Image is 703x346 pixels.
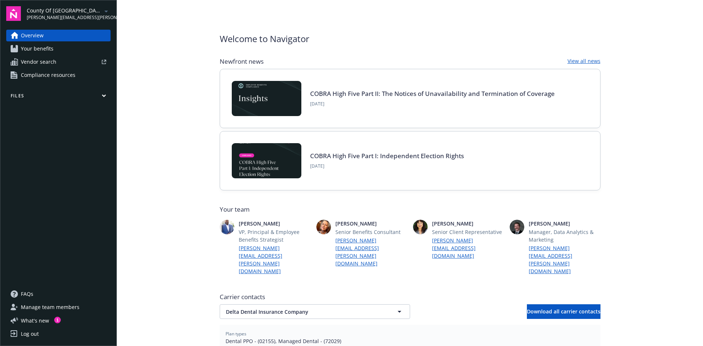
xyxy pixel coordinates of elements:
span: Welcome to Navigator [220,32,309,45]
a: Vendor search [6,56,111,68]
span: Carrier contacts [220,293,600,301]
span: Your benefits [21,43,53,55]
span: Compliance resources [21,69,75,81]
span: Download all carrier contacts [527,308,600,315]
span: [PERSON_NAME] [239,220,310,227]
img: navigator-logo.svg [6,6,21,21]
a: View all news [568,57,600,66]
a: Manage team members [6,301,111,313]
span: FAQs [21,288,33,300]
a: [PERSON_NAME][EMAIL_ADDRESS][PERSON_NAME][DOMAIN_NAME] [335,237,407,267]
a: [PERSON_NAME][EMAIL_ADDRESS][PERSON_NAME][DOMAIN_NAME] [529,244,600,275]
button: County Of [GEOGRAPHIC_DATA][PERSON_NAME][EMAIL_ADDRESS][PERSON_NAME][DOMAIN_NAME]arrowDropDown [27,6,111,21]
a: [PERSON_NAME][EMAIL_ADDRESS][DOMAIN_NAME] [432,237,504,260]
img: Card Image - EB Compliance Insights.png [232,81,301,116]
span: [PERSON_NAME] [529,220,600,227]
span: [PERSON_NAME] [335,220,407,227]
a: FAQs [6,288,111,300]
button: Files [6,93,111,102]
span: Senior Benefits Consultant [335,228,407,236]
span: VP, Principal & Employee Benefits Strategist [239,228,310,243]
img: photo [220,220,234,234]
div: Log out [21,328,39,340]
span: Senior Client Representative [432,228,504,236]
a: Overview [6,30,111,41]
button: Delta Dental Insurance Company [220,304,410,319]
span: County Of [GEOGRAPHIC_DATA] [27,7,102,14]
span: Dental PPO - (02155), Managed Dental - (72029) [226,337,595,345]
span: Manager, Data Analytics & Marketing [529,228,600,243]
button: Download all carrier contacts [527,304,600,319]
img: photo [316,220,331,234]
a: Compliance resources [6,69,111,81]
img: photo [413,220,428,234]
a: arrowDropDown [102,7,111,15]
span: Overview [21,30,44,41]
span: Newfront news [220,57,264,66]
span: Manage team members [21,301,79,313]
a: [PERSON_NAME][EMAIL_ADDRESS][PERSON_NAME][DOMAIN_NAME] [239,244,310,275]
span: Delta Dental Insurance Company [226,308,378,316]
img: BLOG-Card Image - Compliance - COBRA High Five Pt 1 07-18-25.jpg [232,143,301,178]
span: [DATE] [310,101,555,107]
button: What's new1 [6,317,61,324]
span: [DATE] [310,163,464,170]
span: [PERSON_NAME][EMAIL_ADDRESS][PERSON_NAME][DOMAIN_NAME] [27,14,102,21]
img: photo [510,220,524,234]
a: COBRA High Five Part I: Independent Election Rights [310,152,464,160]
span: What ' s new [21,317,49,324]
span: [PERSON_NAME] [432,220,504,227]
span: Your team [220,205,600,214]
div: 1 [54,317,61,323]
span: Vendor search [21,56,56,68]
a: COBRA High Five Part II: The Notices of Unavailability and Termination of Coverage [310,89,555,98]
span: Plan types [226,331,595,337]
a: Your benefits [6,43,111,55]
